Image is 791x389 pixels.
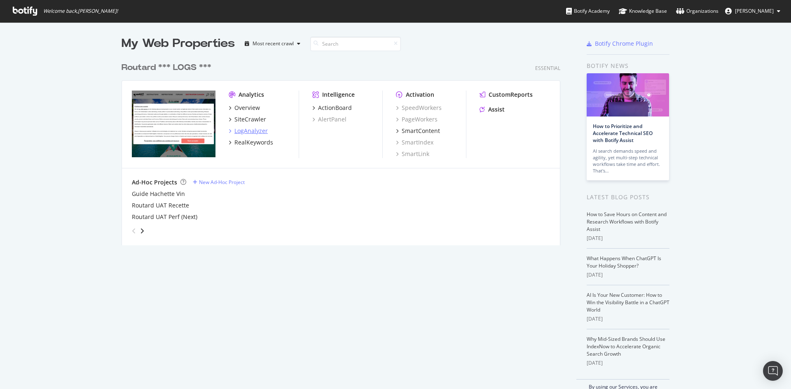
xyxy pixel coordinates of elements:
div: LogAnalyzer [234,127,268,135]
div: ActionBoard [318,104,352,112]
div: grid [122,52,567,245]
div: AI search demands speed and agility, yet multi-step technical workflows take time and effort. Tha... [593,148,663,174]
div: Analytics [239,91,264,99]
div: Open Intercom Messenger [763,361,783,381]
div: Most recent crawl [253,41,294,46]
a: PageWorkers [396,115,438,123]
div: RealKeywords [234,138,273,147]
button: Most recent crawl [241,37,304,50]
div: Organizations [676,7,718,15]
div: New Ad-Hoc Project [199,179,245,186]
a: Routard UAT Recette [132,201,189,210]
a: How to Save Hours on Content and Research Workflows with Botify Assist [587,211,667,233]
button: [PERSON_NAME] [718,5,787,18]
a: Assist [480,105,505,114]
div: Botify news [587,61,669,70]
div: angle-right [139,227,145,235]
a: SmartContent [396,127,440,135]
div: Knowledge Base [619,7,667,15]
a: CustomReports [480,91,533,99]
a: Routard UAT Perf (Next) [132,213,197,221]
span: Benoit Legeret [735,7,774,14]
img: How to Prioritize and Accelerate Technical SEO with Botify Assist [587,73,669,116]
a: What Happens When ChatGPT Is Your Holiday Shopper? [587,255,661,269]
a: Overview [229,104,260,112]
a: SmartIndex [396,138,433,147]
div: My Web Properties [122,35,235,52]
a: AI Is Your New Customer: How to Win the Visibility Battle in a ChatGPT World [587,291,669,313]
div: [DATE] [587,235,669,242]
a: SiteCrawler [229,115,266,123]
a: LogAnalyzer [229,127,268,135]
div: [DATE] [587,359,669,367]
div: Overview [234,104,260,112]
a: AlertPanel [312,115,346,123]
span: Welcome back, [PERSON_NAME] ! [43,8,118,14]
div: CustomReports [489,91,533,99]
a: How to Prioritize and Accelerate Technical SEO with Botify Assist [593,123,653,144]
div: Botify Academy [566,7,610,15]
a: SmartLink [396,150,429,158]
img: routard.com [132,91,215,157]
div: Activation [406,91,434,99]
a: Guide Hachette Vin [132,190,185,198]
a: RealKeywords [229,138,273,147]
input: Search [310,37,401,51]
a: ActionBoard [312,104,352,112]
div: Botify Chrome Plugin [595,40,653,48]
div: SmartContent [402,127,440,135]
a: SpeedWorkers [396,104,442,112]
div: Essential [535,65,560,72]
div: SiteCrawler [234,115,266,123]
a: Why Mid-Sized Brands Should Use IndexNow to Accelerate Organic Search Growth [587,335,665,357]
div: [DATE] [587,271,669,279]
a: Botify Chrome Plugin [587,40,653,48]
div: Assist [488,105,505,114]
div: Latest Blog Posts [587,193,669,202]
div: Ad-Hoc Projects [132,178,177,186]
div: Intelligence [322,91,355,99]
div: angle-left [129,224,139,238]
a: New Ad-Hoc Project [193,179,245,186]
div: [DATE] [587,315,669,323]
